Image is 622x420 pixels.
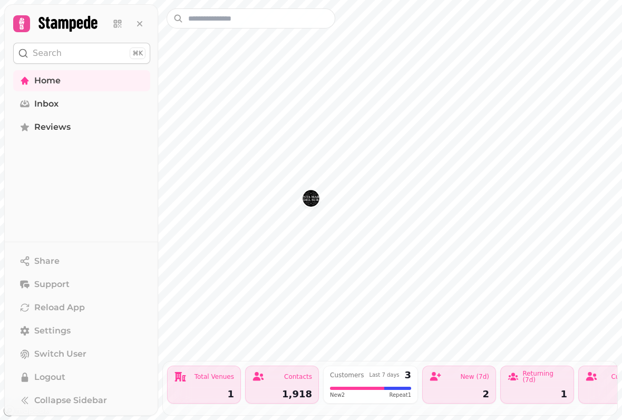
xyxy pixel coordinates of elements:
a: Reviews [13,117,150,138]
div: 2 [429,389,489,399]
div: 1 [174,389,234,399]
div: Map marker [303,190,319,210]
span: Repeat 1 [389,391,411,399]
div: 3 [404,370,411,380]
button: Switch User [13,343,150,365]
span: New 2 [330,391,345,399]
p: Search [33,47,62,60]
span: Home [34,74,61,87]
span: Reviews [34,121,71,133]
div: Contacts [284,374,312,380]
span: Reload App [34,301,85,314]
div: Returning (7d) [522,370,567,383]
div: Total Venues [195,374,234,380]
a: Inbox [13,93,150,114]
a: Settings [13,320,150,341]
button: Collapse Sidebar [13,390,150,411]
button: Santa Maria del Sur [303,190,319,207]
span: Switch User [34,348,86,360]
span: Share [34,255,60,268]
button: Share [13,251,150,272]
span: Logout [34,371,65,384]
div: ⌘K [130,47,145,59]
div: Customers [330,372,364,378]
span: Inbox [34,98,59,110]
button: Logout [13,367,150,388]
a: Home [13,70,150,91]
button: Support [13,274,150,295]
div: Last 7 days [369,373,399,378]
div: 1 [507,389,567,399]
span: Support [34,278,70,291]
button: Reload App [13,297,150,318]
button: Search⌘K [13,43,150,64]
span: Collapse Sidebar [34,394,107,407]
div: 1,918 [252,389,312,399]
span: Settings [34,324,71,337]
div: New (7d) [460,374,489,380]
